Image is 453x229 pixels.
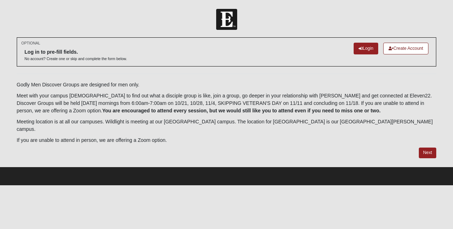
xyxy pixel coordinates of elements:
[17,137,436,144] p: If you are unable to attend in person, we are offering a Zoom option.
[102,108,381,113] b: You are encouraged to attend every session, but we would still like you to attend even if you nee...
[354,43,378,54] a: Login
[17,92,436,114] p: Meet with your campus [DEMOGRAPHIC_DATA] to find out what a disciple group is like, join a group,...
[17,118,436,133] p: Meeting location is at all our campuses. Wildlight is meeting at our [GEOGRAPHIC_DATA] campus. Th...
[216,9,237,30] img: Church of Eleven22 Logo
[21,41,40,46] small: OPTIONAL
[419,148,436,158] a: Next
[25,49,127,55] h6: Log in to pre-fill fields.
[25,56,127,62] p: No account? Create one or skip and complete the form below.
[17,81,436,89] p: Godly Men Discover Groups are designed for men only.
[383,43,428,54] a: Create Account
